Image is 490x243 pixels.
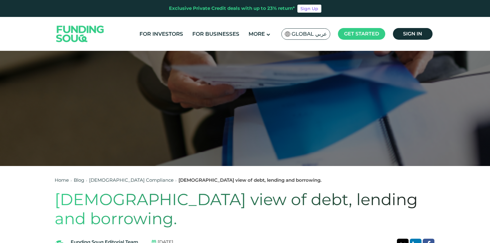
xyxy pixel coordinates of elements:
[393,28,433,40] a: Sign in
[403,31,422,37] span: Sign in
[292,30,327,38] span: Global عربي
[138,29,185,39] a: For Investors
[297,5,321,13] a: Sign Up
[191,29,241,39] a: For Businesses
[50,18,110,50] img: Logo
[344,31,379,37] span: Get started
[249,31,265,37] span: More
[55,190,436,229] h1: [DEMOGRAPHIC_DATA] view of debt, lending and borrowing.
[178,177,322,184] div: [DEMOGRAPHIC_DATA] view of debt, lending and borrowing.
[169,5,295,12] div: Exclusive Private Credit deals with up to 23% return*
[285,31,290,37] img: SA Flag
[89,177,174,183] a: [DEMOGRAPHIC_DATA] Compliance
[55,177,69,183] a: Home
[74,177,84,183] a: Blog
